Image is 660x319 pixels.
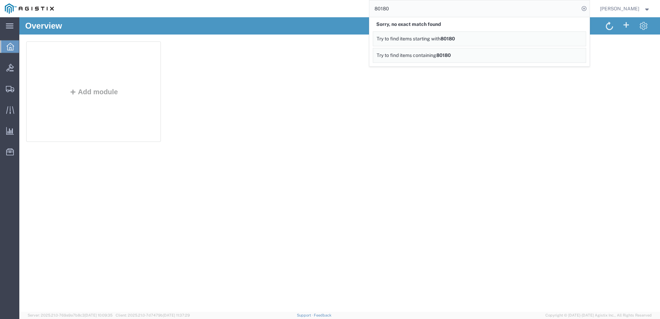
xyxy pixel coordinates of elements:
[297,313,314,317] a: Support
[440,36,455,41] span: 80180
[48,71,101,78] button: Add module
[545,312,652,318] span: Copyright © [DATE]-[DATE] Agistix Inc., All Rights Reserved
[373,17,586,31] div: Sorry, no exact match found
[600,5,639,12] span: Dylan Jewell
[314,313,331,317] a: Feedback
[163,313,190,317] span: [DATE] 11:37:29
[5,3,54,14] img: logo
[377,52,436,58] span: Try to find items containing
[19,17,660,312] iframe: FS Legacy Container
[377,36,440,41] span: Try to find items starting with
[28,313,113,317] span: Server: 2025.21.0-769a9a7b8c3
[85,313,113,317] span: [DATE] 10:09:35
[600,4,651,13] button: [PERSON_NAME]
[116,313,190,317] span: Client: 2025.21.0-7d7479b
[436,52,451,58] span: 80180
[369,0,579,17] input: Search for shipment number, reference number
